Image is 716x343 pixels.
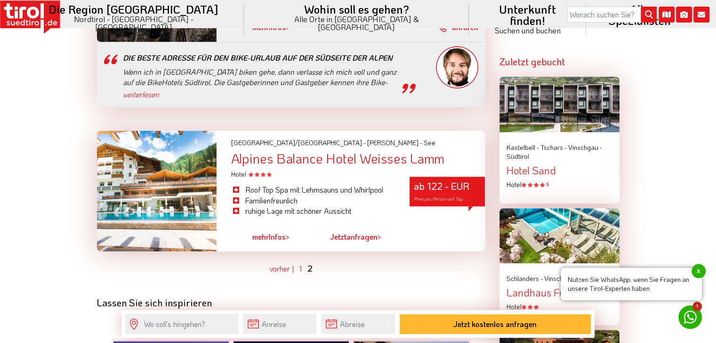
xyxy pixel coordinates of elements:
span: Vinschgau - [544,274,578,283]
span: Kastelbell - Tschars - [507,143,567,152]
input: Abreise [321,314,394,334]
div: Landhaus Fux [507,287,612,298]
span: Hotel [231,170,272,179]
a: 1 [299,264,302,273]
a: Jetztanfragen> [330,226,381,248]
span: Südtirol [507,152,529,161]
input: Anreise [243,314,316,334]
small: Alle Orte in [GEOGRAPHIC_DATA] & [GEOGRAPHIC_DATA] [255,15,458,31]
div: Hotel Sand [507,165,612,176]
i: Fotogalerie [676,7,692,23]
span: Vinschgau - [568,143,602,152]
div: ab 122 - EUR [410,177,485,206]
div: Lassen Sie sich inspirieren [97,297,485,308]
small: Nordtirol - [GEOGRAPHIC_DATA] - [GEOGRAPHIC_DATA] [35,15,233,31]
p: Wenn ich in [GEOGRAPHIC_DATA] biken gehe, dann verlasse ich mich voll und ganz auf die BikeHotels... [123,67,398,109]
span: > [286,232,290,242]
div: Hotel [507,180,612,189]
div: Hotel [507,302,612,312]
span: [PERSON_NAME] - [367,138,422,147]
li: Familienfreunlich [231,195,395,206]
span: > [378,232,381,242]
input: Wonach suchen Sie? [567,7,657,23]
span: Nutzen Sie WhatsApp, wenn Sie Fragen an unsere Tirol-Experten haben [561,268,702,300]
a: weiterlesen [123,89,398,100]
span: mehr [252,232,269,242]
li: Roof Top Spa mit Lehmsauns und Whirlpool [231,185,395,195]
small: Suchen und buchen [480,26,575,34]
a: Kastelbell - Tschars - Vinschgau - Südtirol Hotel Sand Hotel S [507,143,612,189]
i: Karte öffnen [659,7,675,23]
span: Schlanders - [507,274,543,283]
i: Kontakt [693,7,709,23]
span: 1 [692,302,702,311]
img: frag-markus.png [436,46,478,88]
li: ruhige Lage mit schöner Aussicht [231,206,395,216]
a: vorher | [270,264,294,273]
a: 2 [307,263,313,274]
span: Jetzt [330,232,346,242]
a: 1 Nutzen Sie WhatsApp, wenn Sie Fragen an unsere Tirol-Experten habenx [678,305,702,329]
strong: Zuletzt gebucht [499,55,565,68]
div: Die beste Adresse für den Bike-Urlaub auf der Südseite der Alpen [123,46,398,62]
span: Preis pro Person und Tag [413,196,462,202]
a: mehrInfos> [252,226,290,248]
div: Alpines Balance Hotel Weisses Lamm [231,151,485,166]
span: [GEOGRAPHIC_DATA]/[GEOGRAPHIC_DATA] - [231,138,365,147]
a: Schlanders - Vinschgau - Südtirol Landhaus Fux Hotel [507,274,612,311]
button: Jetzt kostenlos anfragen [400,314,591,334]
span: x [692,264,706,278]
input: Wo soll's hingehen? [125,314,238,334]
span: See [423,138,435,147]
sup: S [546,181,549,187]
